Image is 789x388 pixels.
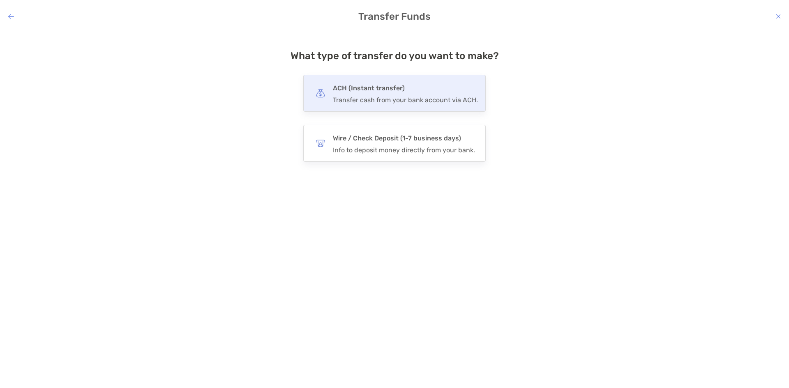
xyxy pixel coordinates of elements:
h4: ACH (Instant transfer) [333,83,478,94]
div: Info to deposit money directly from your bank. [333,146,475,154]
h4: Wire / Check Deposit (1-7 business days) [333,133,475,144]
img: button icon [316,139,325,148]
img: button icon [316,89,325,98]
div: Transfer cash from your bank account via ACH. [333,96,478,104]
h4: What type of transfer do you want to make? [291,50,499,62]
